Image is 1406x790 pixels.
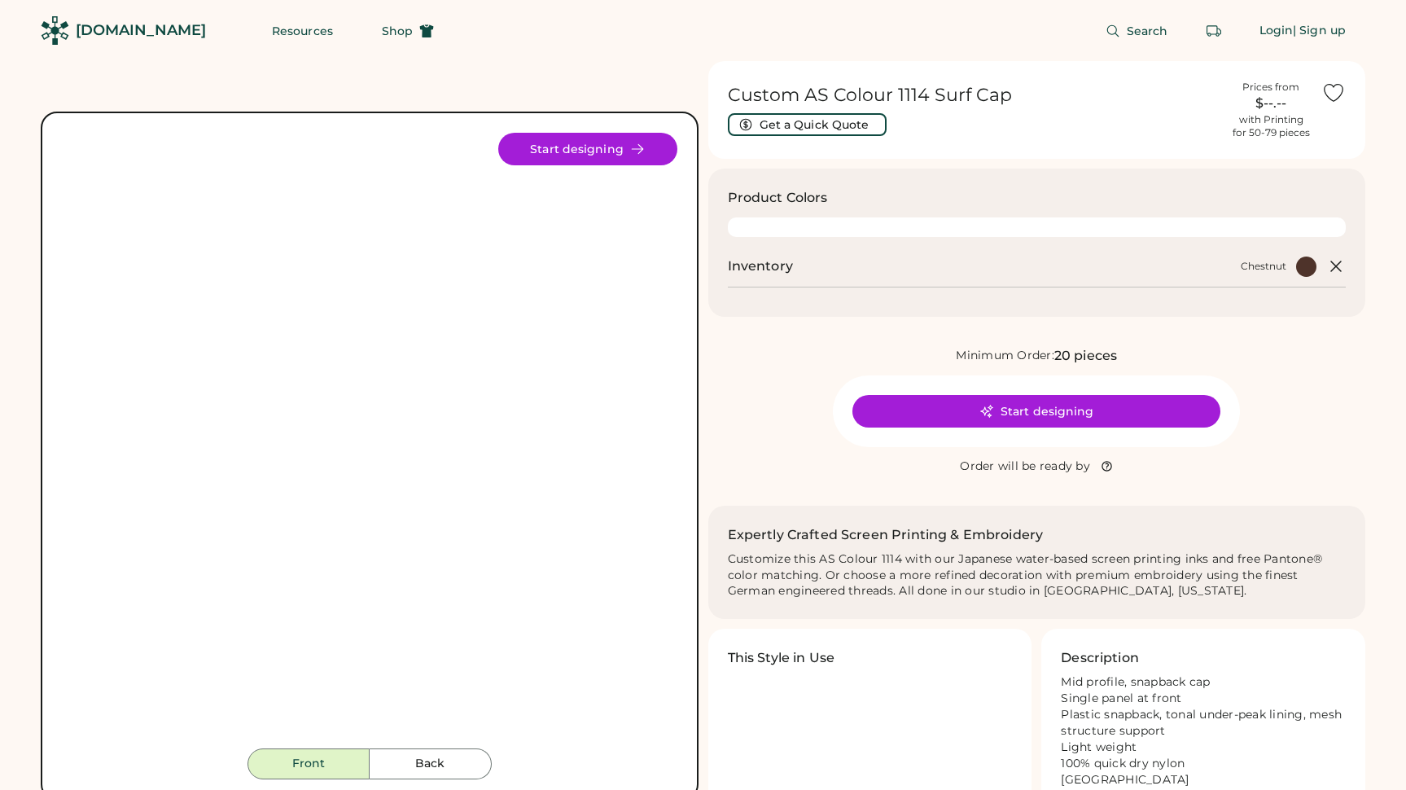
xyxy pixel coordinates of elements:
h3: Description [1061,648,1139,668]
button: Start designing [852,395,1220,428]
div: with Printing for 50-79 pieces [1233,113,1310,139]
button: Shop [362,15,453,47]
div: Customize this AS Colour 1114 with our Japanese water-based screen printing inks and free Pantone... [728,551,1347,600]
button: Retrieve an order [1198,15,1230,47]
button: Resources [252,15,353,47]
button: Get a Quick Quote [728,113,887,136]
h2: Inventory [728,257,793,276]
h2: Expertly Crafted Screen Printing & Embroidery [728,525,1044,545]
div: Minimum Order: [956,348,1054,364]
button: Search [1086,15,1188,47]
div: 20 pieces [1054,346,1117,366]
h3: This Style in Use [728,648,835,668]
img: 1114 - Chestnut Front Image [62,133,677,748]
h1: Custom AS Colour 1114 Surf Cap [728,84,1221,107]
div: Chestnut [1241,260,1286,273]
button: Back [370,748,492,779]
button: Start designing [498,133,677,165]
div: 1114 Style Image [62,133,677,748]
img: Rendered Logo - Screens [41,16,69,45]
div: [DOMAIN_NAME] [76,20,206,41]
div: | Sign up [1293,23,1346,39]
div: $--.-- [1230,94,1312,113]
span: Shop [382,25,413,37]
div: Prices from [1242,81,1299,94]
button: Front [247,748,370,779]
span: Search [1127,25,1168,37]
h3: Product Colors [728,188,828,208]
div: Login [1259,23,1294,39]
div: Order will be ready by [960,459,1090,475]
